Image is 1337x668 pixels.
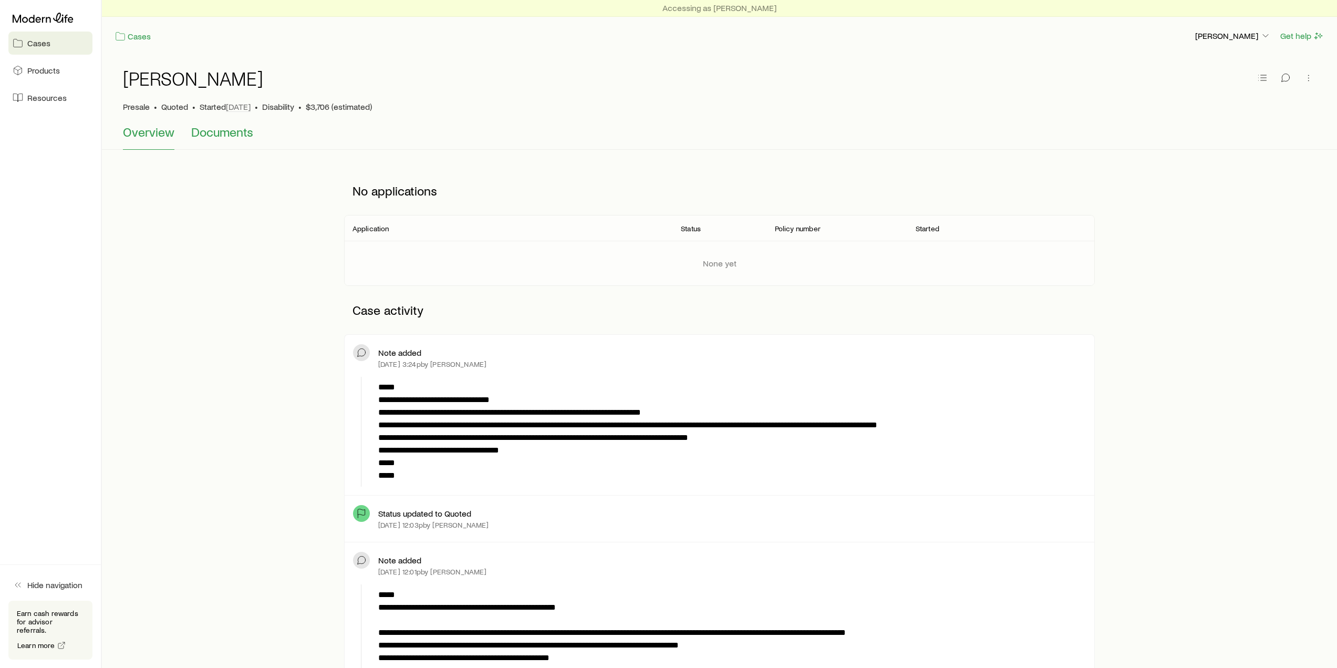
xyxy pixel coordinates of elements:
[1195,30,1271,41] p: [PERSON_NAME]
[775,224,821,233] p: Policy number
[123,101,150,112] p: Presale
[378,360,486,368] p: [DATE] 3:24p by [PERSON_NAME]
[154,101,157,112] span: •
[681,224,701,233] p: Status
[17,609,84,634] p: Earn cash rewards for advisor referrals.
[8,601,92,660] div: Earn cash rewards for advisor referrals.Learn more
[27,580,82,590] span: Hide navigation
[8,86,92,109] a: Resources
[916,224,939,233] p: Started
[226,101,251,112] span: [DATE]
[1280,30,1324,42] button: Get help
[191,125,253,139] span: Documents
[378,508,471,519] p: Status updated to Quoted
[8,59,92,82] a: Products
[378,347,421,358] p: Note added
[662,3,776,13] p: Accessing as [PERSON_NAME]
[123,68,263,89] h1: [PERSON_NAME]
[27,65,60,76] span: Products
[27,93,67,103] span: Resources
[8,32,92,55] a: Cases
[378,521,489,529] p: [DATE] 12:03p by [PERSON_NAME]
[161,101,188,112] span: Quoted
[262,101,294,112] span: Disability
[192,101,195,112] span: •
[17,642,55,649] span: Learn more
[298,101,302,112] span: •
[344,294,1095,326] p: Case activity
[378,568,487,576] p: [DATE] 12:01p by [PERSON_NAME]
[344,175,1095,207] p: No applications
[8,573,92,597] button: Hide navigation
[255,101,258,112] span: •
[115,30,151,43] a: Cases
[200,101,251,112] p: Started
[703,258,737,269] p: None yet
[353,224,389,233] p: Application
[27,38,50,48] span: Cases
[1195,30,1271,43] button: [PERSON_NAME]
[123,125,174,139] span: Overview
[378,555,421,566] p: Note added
[123,125,1316,150] div: Case details tabs
[306,101,372,112] span: $3,706 (estimated)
